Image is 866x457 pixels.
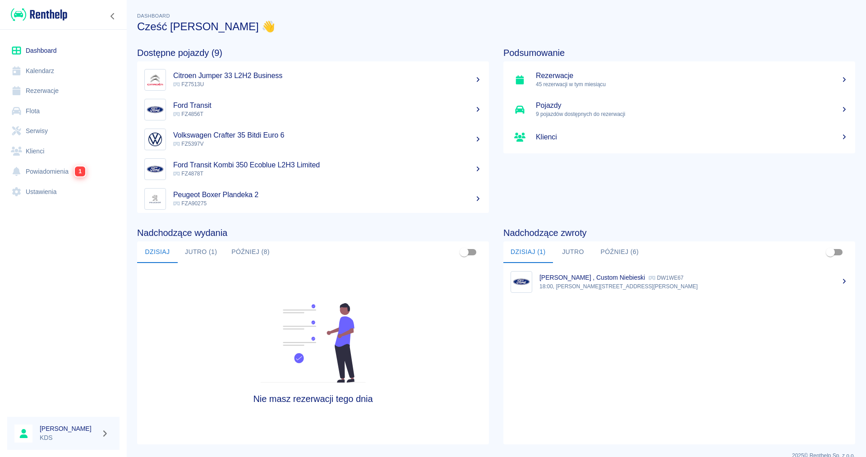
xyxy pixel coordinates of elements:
span: FZA90275 [173,200,207,207]
h5: Volkswagen Crafter 35 Bitdi Euro 6 [173,131,482,140]
p: KDS [40,433,97,443]
a: Klienci [7,141,120,162]
a: Rezerwacje45 rezerwacji w tym miesiącu [503,65,855,95]
a: Pojazdy9 pojazdów dostępnych do rezerwacji [503,95,855,125]
a: Renthelp logo [7,7,67,22]
p: [PERSON_NAME] , Custom Niebieski [539,274,645,281]
span: Dashboard [137,13,170,18]
h4: Nadchodzące wydania [137,227,489,238]
a: Powiadomienia1 [7,161,120,182]
span: 1 [75,166,85,176]
button: Jutro [553,241,594,263]
span: FZ7513U [173,81,204,88]
a: Flota [7,101,120,121]
span: FZ4878T [173,171,203,177]
a: Serwisy [7,121,120,141]
a: Klienci [503,125,855,150]
span: Pokaż przypisane tylko do mnie [456,244,473,261]
a: Ustawienia [7,182,120,202]
a: Kalendarz [7,61,120,81]
h4: Nie masz rezerwacji tego dnia [181,393,445,404]
img: Image [147,101,164,118]
h4: Nadchodzące zwroty [503,227,855,238]
h5: Pojazdy [536,101,848,110]
a: ImageFord Transit Kombi 350 Ecoblue L2H3 Limited FZ4878T [137,154,489,184]
p: 9 pojazdów dostępnych do rezerwacji [536,110,848,118]
button: Zwiń nawigację [106,10,120,22]
img: Renthelp logo [11,7,67,22]
h4: Dostępne pojazdy (9) [137,47,489,58]
a: ImagePeugeot Boxer Plandeka 2 FZA90275 [137,184,489,214]
span: Pokaż przypisane tylko do mnie [822,244,839,261]
h5: Peugeot Boxer Plandeka 2 [173,190,482,199]
p: 18:00, [PERSON_NAME][STREET_ADDRESS][PERSON_NAME] [539,282,848,291]
a: ImageFord Transit FZ4856T [137,95,489,125]
h5: Rezerwacje [536,71,848,80]
h5: Ford Transit Kombi 350 Ecoblue L2H3 Limited [173,161,482,170]
img: Image [147,71,164,88]
button: Dzisiaj [137,241,178,263]
h5: Citroen Jumper 33 L2H2 Business [173,71,482,80]
img: Image [147,161,164,178]
img: Image [147,131,164,148]
img: Fleet [255,303,371,383]
a: ImageCitroen Jumper 33 L2H2 Business FZ7513U [137,65,489,95]
h4: Podsumowanie [503,47,855,58]
img: Image [513,273,530,291]
a: Dashboard [7,41,120,61]
p: DW1WE67 [649,275,683,281]
button: Dzisiaj (1) [503,241,553,263]
h3: Cześć [PERSON_NAME] 👋 [137,20,855,33]
a: Rezerwacje [7,81,120,101]
span: FZ4856T [173,111,203,117]
a: Image[PERSON_NAME] , Custom Niebieski DW1WE6718:00, [PERSON_NAME][STREET_ADDRESS][PERSON_NAME] [503,267,855,297]
button: Jutro (1) [178,241,224,263]
p: 45 rezerwacji w tym miesiącu [536,80,848,88]
h6: [PERSON_NAME] [40,424,97,433]
button: Później (6) [594,241,646,263]
span: FZ5397V [173,141,203,147]
h5: Ford Transit [173,101,482,110]
img: Image [147,190,164,208]
h5: Klienci [536,133,848,142]
a: ImageVolkswagen Crafter 35 Bitdi Euro 6 FZ5397V [137,125,489,154]
button: Później (8) [224,241,277,263]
